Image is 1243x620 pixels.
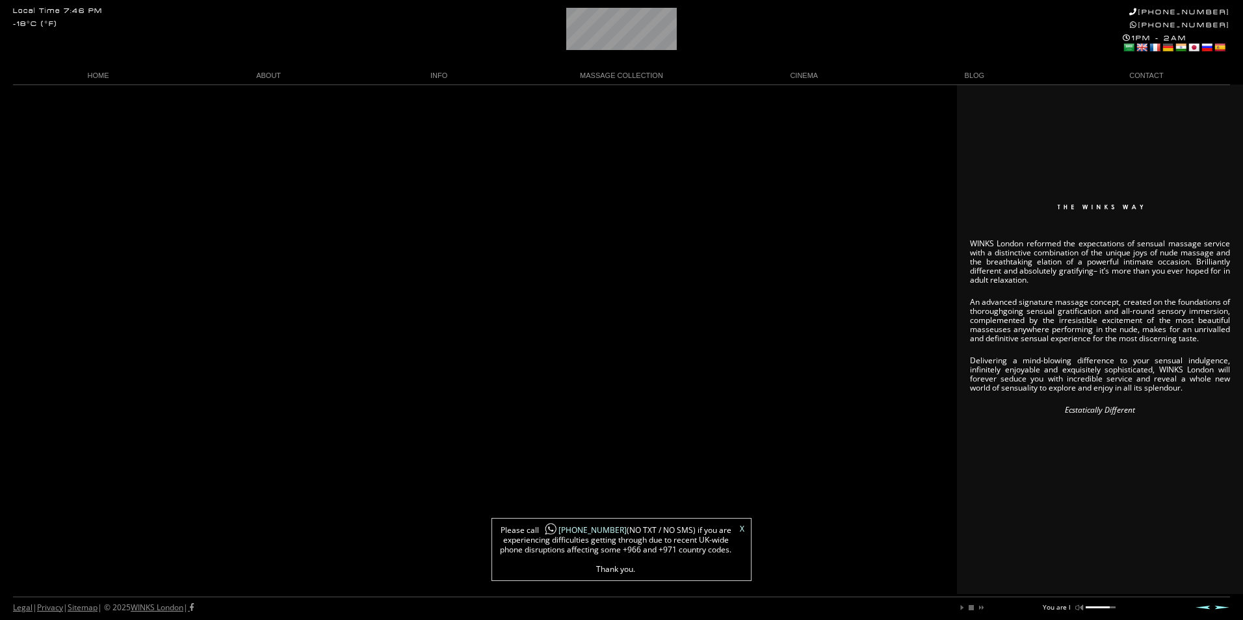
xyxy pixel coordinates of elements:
[1129,8,1230,16] a: [PHONE_NUMBER]
[1195,605,1210,610] a: Prev
[213,85,324,103] a: The WINKS Way
[13,597,194,618] div: | | | © 2025 |
[1214,605,1230,610] a: Next
[1214,42,1225,53] a: Spanish
[740,525,744,533] a: X
[354,67,524,84] a: INFO
[976,604,984,612] a: next
[889,67,1060,84] a: BLOG
[1123,42,1134,53] a: Arabic
[1060,67,1230,84] a: CONTACT
[13,602,33,613] a: Legal
[1065,404,1135,415] em: Ecstatically Different
[1123,34,1230,55] div: 1PM - 2AM
[958,604,966,612] a: play
[1201,42,1212,53] a: Russian
[1130,21,1230,29] a: [PHONE_NUMBER]
[131,602,183,613] a: WINKS London
[539,524,627,536] a: [PHONE_NUMBER]
[13,21,57,28] div: -18°C (°F)
[183,67,354,84] a: ABOUT
[970,239,1230,285] p: WINKS London reformed the expectations of sensual massage service with a distinctive combination ...
[1188,42,1199,53] a: Japanese
[1162,42,1173,53] a: German
[1043,604,1235,610] p: You are listening to WINKS Mix Vol. 3 ..... [GEOGRAPHIC_DATA]
[499,525,733,574] span: Please call (NO TXT / NO SMS) if you are experiencing difficulties getting through due to recent ...
[1175,42,1186,53] a: Hindi
[970,298,1230,343] p: An advanced signature massage concept, created on the foundations of thoroughgoing sensual gratif...
[68,602,98,613] a: Sitemap
[524,67,719,84] a: MASSAGE COLLECTION
[1075,604,1083,612] a: mute
[719,67,889,84] a: CINEMA
[13,67,183,84] a: HOME
[1136,42,1147,53] a: English
[970,356,1230,393] p: Delivering a mind-blowing difference to your sensual indulgence, infinitely enjoyable and exquisi...
[1004,205,1196,224] img: The WINKS Way
[1149,42,1160,53] a: French
[37,602,63,613] a: Privacy
[544,523,557,536] img: whatsapp-icon1.png
[13,8,103,15] div: Local Time 7:46 PM
[967,604,975,612] a: stop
